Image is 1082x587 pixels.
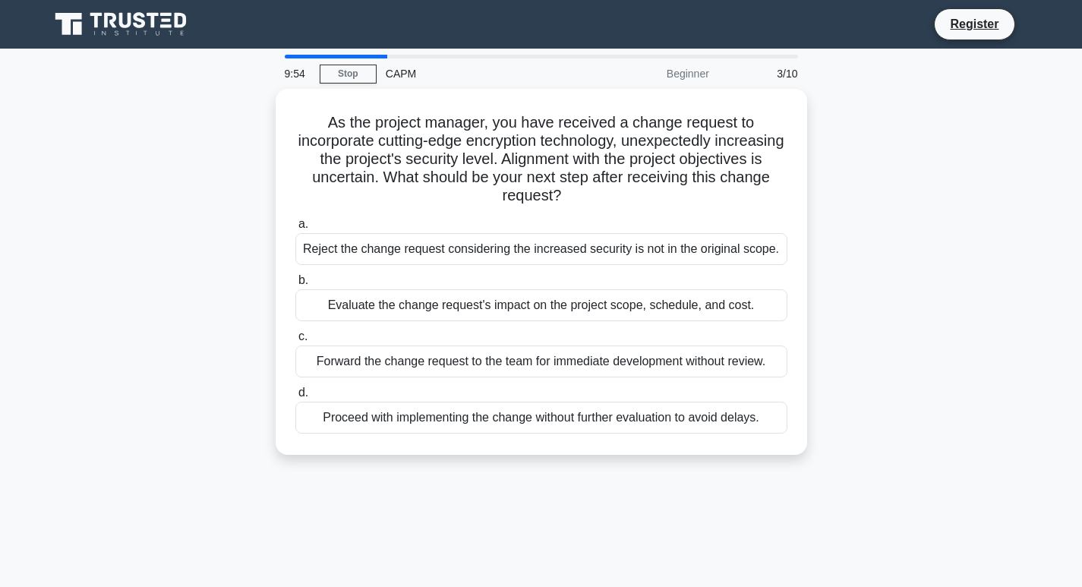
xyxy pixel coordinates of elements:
span: c. [298,330,308,342]
a: Stop [320,65,377,84]
div: Forward the change request to the team for immediate development without review. [295,346,787,377]
a: Register [941,14,1008,33]
h5: As the project manager, you have received a change request to incorporate cutting-edge encryption... [294,113,789,206]
div: 3/10 [718,58,807,89]
span: a. [298,217,308,230]
div: Proceed with implementing the change without further evaluation to avoid delays. [295,402,787,434]
div: CAPM [377,58,585,89]
div: Evaluate the change request's impact on the project scope, schedule, and cost. [295,289,787,321]
div: Beginner [585,58,718,89]
div: Reject the change request considering the increased security is not in the original scope. [295,233,787,265]
div: 9:54 [276,58,320,89]
span: d. [298,386,308,399]
span: b. [298,273,308,286]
